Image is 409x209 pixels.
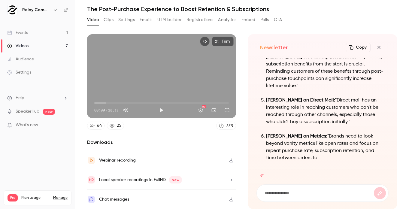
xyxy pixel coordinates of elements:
p: "Expressing subscription benefits from the start is crucial. Reminding customers of these benefit... [266,53,385,89]
button: Registrations [186,15,213,25]
span: Help [16,95,24,101]
div: HD [202,105,206,108]
div: 77 % [226,123,233,129]
strong: [PERSON_NAME] on Direct Mail: [266,98,335,103]
div: 00:00 [94,108,119,113]
a: 25 [107,122,124,130]
p: "Direct mail has an interesting role in reaching customers who can't be reached through other cha... [266,97,385,126]
button: Turn on miniplayer [208,104,220,116]
a: 64 [87,122,105,130]
button: Embed [241,15,256,25]
button: CTA [274,15,282,25]
span: Plan usage [21,195,50,200]
a: Manage [53,195,68,200]
p: "Brands need to look beyond vanity metrics like open rates and focus on repeat purchase rate, sub... [266,133,385,162]
button: UTM builder [157,15,182,25]
button: Analytics [218,15,237,25]
a: SpeakerHub [16,108,39,115]
button: Video [87,15,99,25]
div: Webinar recording [99,157,136,164]
button: Polls [260,15,269,25]
h1: The Post-Purchase Experience to Boost Retention & Subscriptions [87,5,397,13]
button: Trim [212,37,234,46]
a: 77% [216,122,236,130]
span: 00:00 [94,108,105,113]
button: Settings [195,104,207,116]
button: Settings [118,15,135,25]
div: Settings [7,69,31,75]
div: Local speaker recordings in FullHD [99,176,182,183]
button: Embed video [200,37,210,46]
h2: Newsletter [260,44,288,51]
h2: Downloads [87,139,236,146]
button: Clips [104,15,114,25]
span: 30:13 [108,108,119,113]
span: / [105,108,108,113]
div: Chat messages [99,196,129,203]
li: help-dropdown-opener [7,95,68,101]
div: 64 [97,123,102,129]
span: Pro [8,194,18,201]
button: Copy [346,43,371,52]
img: Relay Commerce [8,5,17,15]
span: New [169,176,182,183]
strong: [PERSON_NAME] on Metrics: [266,134,327,139]
button: Full screen [221,104,233,116]
div: Events [7,30,28,36]
span: new [43,109,55,115]
button: Play [156,104,168,116]
button: Mute [120,104,132,116]
span: What's new [16,122,38,128]
div: Audience [7,56,34,62]
div: Videos [7,43,29,49]
div: 25 [117,123,121,129]
h6: Relay Commerce [22,7,50,13]
button: Emails [140,15,152,25]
